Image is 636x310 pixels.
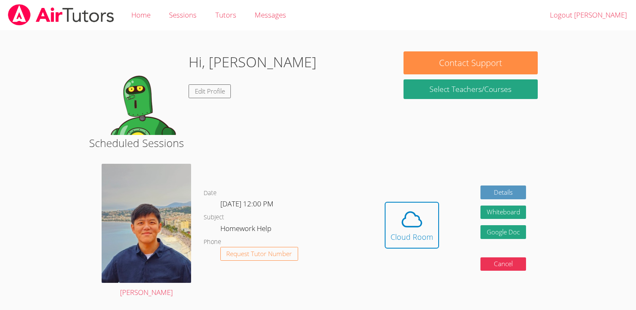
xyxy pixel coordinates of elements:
dt: Date [204,188,217,198]
button: Request Tutor Number [220,247,299,261]
a: [PERSON_NAME] [102,164,191,299]
dt: Subject [204,212,224,223]
img: avatar.png [102,164,191,283]
dt: Phone [204,237,221,247]
span: Messages [255,10,286,20]
dd: Homework Help [220,223,273,237]
div: Cloud Room [391,231,433,243]
a: Details [480,185,526,199]
button: Contact Support [404,51,538,74]
button: Whiteboard [480,206,526,219]
img: default.png [98,51,182,135]
span: Request Tutor Number [226,251,292,257]
a: Google Doc [480,225,526,239]
img: airtutors_banner-c4298cdbf04f3fff15de1276eac7730deb9818008684d7c2e4769d2f7ddbe033.png [7,4,115,25]
span: [DATE] 12:00 PM [220,199,273,208]
button: Cancel [480,257,526,271]
h2: Scheduled Sessions [89,135,547,151]
a: Edit Profile [189,84,231,98]
a: Select Teachers/Courses [404,79,538,99]
h1: Hi, [PERSON_NAME] [189,51,317,73]
button: Cloud Room [385,202,439,249]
